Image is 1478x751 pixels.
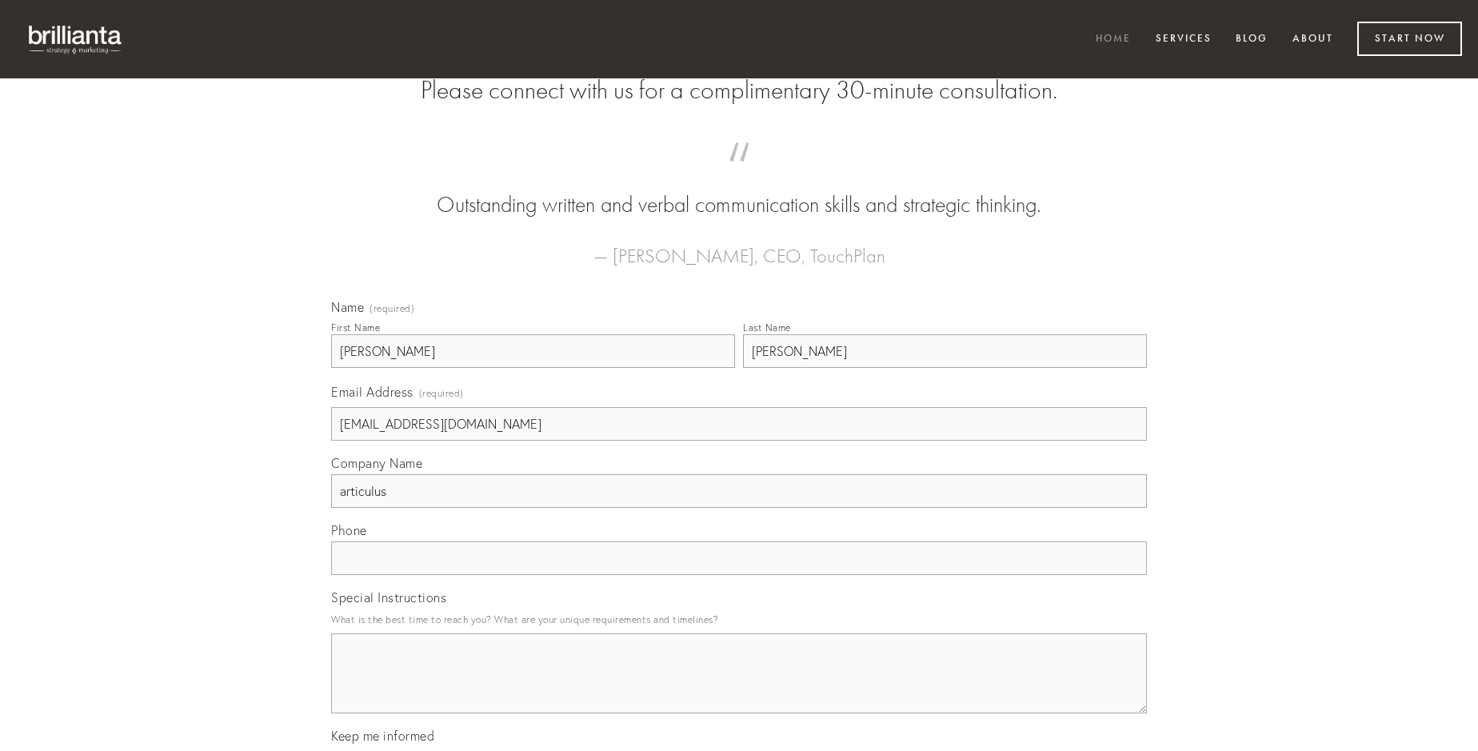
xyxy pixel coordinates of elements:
[331,589,446,605] span: Special Instructions
[419,382,464,404] span: (required)
[357,158,1121,221] blockquote: Outstanding written and verbal communication skills and strategic thinking.
[331,522,367,538] span: Phone
[331,384,413,400] span: Email Address
[1282,26,1344,53] a: About
[743,322,791,334] div: Last Name
[331,75,1147,106] h2: Please connect with us for a complimentary 30-minute consultation.
[331,455,422,471] span: Company Name
[1225,26,1278,53] a: Blog
[331,299,364,315] span: Name
[16,16,136,62] img: brillianta - research, strategy, marketing
[1357,22,1462,56] a: Start Now
[1145,26,1222,53] a: Services
[331,728,434,744] span: Keep me informed
[1085,26,1141,53] a: Home
[369,304,414,314] span: (required)
[357,158,1121,190] span: “
[357,221,1121,272] figcaption: — [PERSON_NAME], CEO, TouchPlan
[331,322,380,334] div: First Name
[331,609,1147,630] p: What is the best time to reach you? What are your unique requirements and timelines?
